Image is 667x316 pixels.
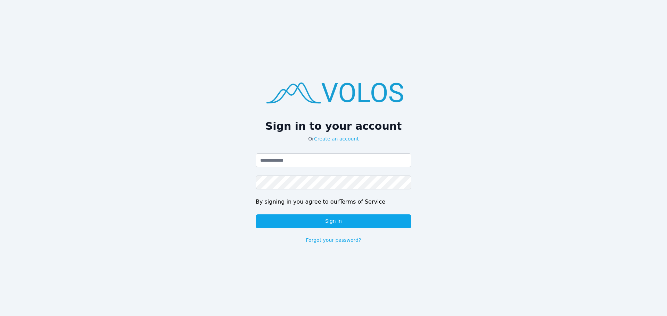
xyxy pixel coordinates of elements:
button: Sign in [256,214,411,228]
p: Or [256,135,411,142]
div: By signing in you agree to our [256,198,411,206]
img: logo.png [256,72,411,112]
a: Create an account [314,136,359,142]
a: Terms of Service [339,198,385,205]
a: Forgot your password? [306,237,361,244]
h2: Sign in to your account [256,120,411,133]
